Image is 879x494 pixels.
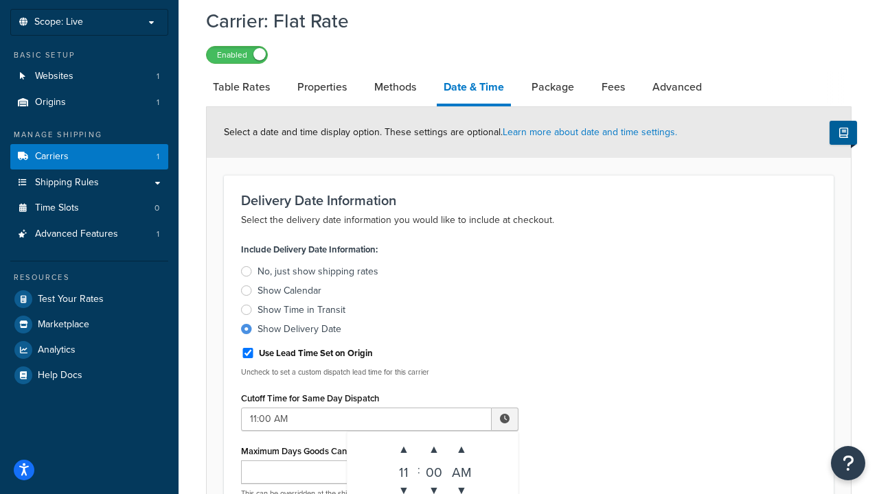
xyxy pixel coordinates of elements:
[241,367,518,377] p: Uncheck to set a custom dispatch lead time for this carrier
[155,202,159,214] span: 0
[10,144,168,169] a: Carriers1
[38,370,82,381] span: Help Docs
[38,344,76,356] span: Analytics
[390,463,418,477] div: 11
[206,8,834,34] h1: Carrier: Flat Rate
[241,193,817,208] h3: Delivery Date Information
[10,338,168,362] a: Analytics
[420,436,448,463] span: ▲
[503,125,677,139] a: Learn more about date and time settings.
[224,125,677,139] span: Select a date and time display option. These settings are optional.
[831,446,865,480] button: Open Resource Center
[157,151,159,163] span: 1
[525,71,581,104] a: Package
[10,144,168,169] li: Carriers
[34,16,83,28] span: Scope: Live
[258,284,321,298] div: Show Calendar
[830,121,857,145] button: Show Help Docs
[10,196,168,221] a: Time Slots0
[10,272,168,283] div: Resources
[258,265,378,279] div: No, just show shipping rates
[10,90,168,115] li: Origins
[35,71,73,82] span: Websites
[390,436,418,463] span: ▲
[206,71,277,104] a: Table Rates
[258,303,345,317] div: Show Time in Transit
[157,71,159,82] span: 1
[10,222,168,247] a: Advanced Features1
[10,64,168,89] a: Websites1
[448,436,475,463] span: ▲
[290,71,354,104] a: Properties
[10,196,168,221] li: Time Slots
[10,287,168,311] a: Test Your Rates
[241,212,817,228] p: Select the delivery date information you would like to include at checkout.
[241,446,397,456] label: Maximum Days Goods Can Be in Transit
[35,228,118,240] span: Advanced Features
[241,393,379,403] label: Cutoff Time for Same Day Dispatch
[595,71,632,104] a: Fees
[35,177,99,189] span: Shipping Rules
[10,90,168,115] a: Origins1
[10,170,168,196] a: Shipping Rules
[10,49,168,61] div: Basic Setup
[157,228,159,240] span: 1
[207,47,267,63] label: Enabled
[10,222,168,247] li: Advanced Features
[437,71,511,106] a: Date & Time
[646,71,709,104] a: Advanced
[35,202,79,214] span: Time Slots
[258,322,341,336] div: Show Delivery Date
[157,97,159,108] span: 1
[35,97,66,108] span: Origins
[10,363,168,388] a: Help Docs
[10,312,168,337] a: Marketplace
[448,463,475,477] div: AM
[10,129,168,141] div: Manage Shipping
[241,240,378,259] label: Include Delivery Date Information:
[38,319,89,331] span: Marketplace
[259,347,373,360] label: Use Lead Time Set on Origin
[35,151,69,163] span: Carriers
[38,294,104,305] span: Test Your Rates
[367,71,423,104] a: Methods
[420,463,448,477] div: 00
[10,64,168,89] li: Websites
